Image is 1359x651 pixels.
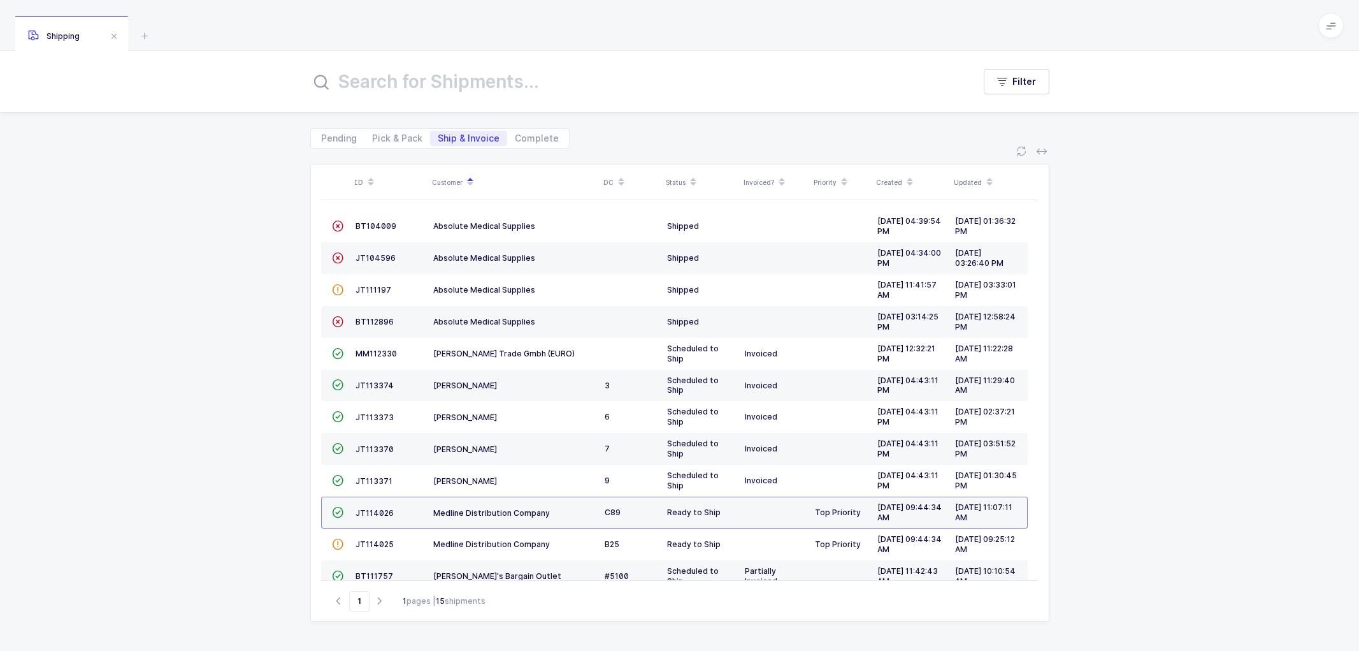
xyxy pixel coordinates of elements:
span: Scheduled to Ship [667,407,719,427]
span: BT112896 [356,317,394,326]
span: [DATE] 10:10:54 AM [955,566,1016,586]
span: [PERSON_NAME] [433,381,497,390]
span: [DATE] 03:51:52 PM [955,439,1016,458]
span: [DATE] 04:43:11 PM [877,471,938,490]
span: [DATE] 11:42:43 AM [877,566,938,586]
span: [DATE] 01:36:32 PM [955,216,1016,236]
div: Customer [432,172,596,193]
div: Created [876,172,946,193]
span: Absolute Medical Supplies [433,317,535,326]
span: JT111197 [356,285,391,295]
span: Scheduled to Ship [667,566,719,586]
div: ID [354,172,424,193]
span: [DATE] 09:25:12 AM [955,534,1015,554]
div: Status [666,172,736,193]
span: 9 [605,476,610,485]
span: JT113374 [356,381,394,390]
span: Ship & Invoice [438,134,500,143]
span: [DATE] 04:43:11 PM [877,439,938,458]
b: 1 [403,596,406,606]
div: Invoiced [745,412,805,422]
div: DC [603,172,658,193]
span: Scheduled to Ship [667,376,719,395]
span:  [332,221,343,231]
span: Shipped [667,285,699,295]
span:  [332,539,343,549]
span:  [332,317,343,326]
span: [DATE] 04:43:11 PM [877,376,938,395]
span: BT104009 [356,221,396,231]
span: Absolute Medical Supplies [433,253,535,263]
span: [DATE] 11:41:57 AM [877,280,937,300]
span:  [332,412,343,421]
span:  [332,508,343,517]
span:  [332,285,343,295]
span: [DATE] 04:34:00 PM [877,248,941,268]
span: Scheduled to Ship [667,471,719,490]
span: 3 [605,381,610,390]
div: Priority [814,172,868,193]
span: [DATE] 04:43:11 PM [877,407,938,427]
div: pages | shipments [403,596,485,607]
span: [PERSON_NAME] [433,413,497,422]
div: Partially Invoiced [745,566,805,587]
button: Filter [984,69,1049,94]
span: [DATE] 02:37:21 PM [955,407,1015,427]
span: JT114025 [356,539,394,549]
span: Top Priority [815,508,861,517]
span: [DATE] 03:33:01 PM [955,280,1016,300]
span: [PERSON_NAME]'s Bargain Outlet [433,571,561,581]
span: BT111757 [356,571,393,581]
span: 6 [605,412,610,421]
span: Shipped [667,253,699,263]
div: Updated [954,172,1024,193]
span: JT114026 [356,508,394,518]
b: 15 [436,596,445,606]
span: [DATE] 12:32:21 PM [877,344,935,363]
span: Medline Distribution Company [433,508,550,518]
span: [DATE] 03:26:40 PM [955,248,1003,268]
span: [DATE] 04:39:54 PM [877,216,941,236]
span: JT113371 [356,476,392,486]
span: JT104596 [356,253,396,263]
div: Invoiced [745,476,805,486]
span:  [332,380,343,390]
span: Complete [515,134,559,143]
span: 7 [605,444,610,453]
span: Go to [349,591,370,611]
div: Invoiced [745,381,805,391]
span: Top Priority [815,539,861,549]
span: Pick & Pack [372,134,422,143]
span: Scheduled to Ship [667,344,719,363]
div: Invoiced? [744,172,806,193]
div: Invoiced [745,444,805,454]
span: Ready to Ship [667,508,721,517]
span: [DATE] 09:44:34 AM [877,534,942,554]
span: Filter [1012,75,1036,88]
span: Shipped [667,221,699,231]
span: [DATE] 11:22:28 AM [955,344,1013,363]
span:  [332,253,343,263]
span: Absolute Medical Supplies [433,285,535,295]
span: [DATE] 11:07:11 AM [955,502,1012,522]
span: [PERSON_NAME] [433,476,497,486]
input: Search for Shipments... [310,66,958,97]
span: #5100 [605,571,629,581]
span: Medline Distribution Company [433,539,550,549]
span: Shipping [28,31,80,41]
span:  [332,444,343,453]
span: JT113370 [356,444,394,454]
span: [PERSON_NAME] [433,444,497,454]
span: [DATE] 09:44:34 AM [877,502,942,522]
span: MM112330 [356,349,397,358]
span: Scheduled to Ship [667,439,719,458]
span: [DATE] 12:58:24 PM [955,312,1016,332]
span: JT113373 [356,413,394,422]
span:  [332,349,343,358]
span: [PERSON_NAME] Trade Gmbh (EURO) [433,349,575,358]
span: Pending [321,134,357,143]
span: Absolute Medical Supplies [433,221,535,231]
span:  [332,476,343,485]
span: C89 [605,508,621,517]
span:  [332,571,343,581]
